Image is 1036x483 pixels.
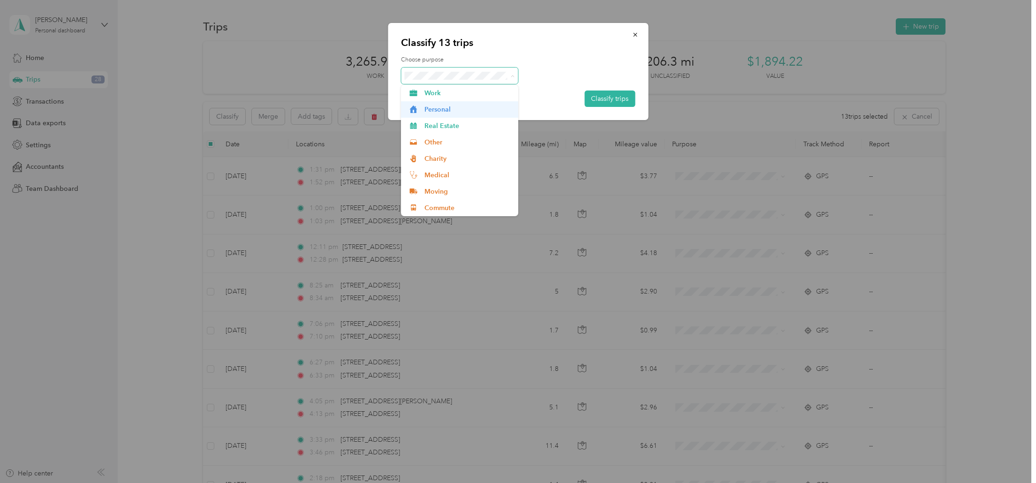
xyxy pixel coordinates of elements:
span: Charity [424,154,512,164]
p: Classify 13 trips [401,36,635,49]
span: Commute [424,203,512,213]
button: Classify trips [584,91,635,107]
span: Other [424,137,512,147]
span: Work [424,88,512,98]
span: Personal [424,105,512,114]
span: Moving [424,187,512,196]
span: Real Estate [424,121,512,131]
span: Medical [424,170,512,180]
iframe: Everlance-gr Chat Button Frame [983,430,1036,483]
label: Choose purpose [401,56,635,64]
